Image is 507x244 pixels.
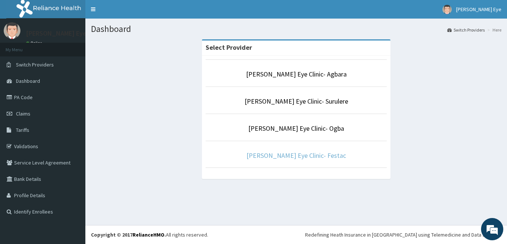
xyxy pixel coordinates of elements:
img: User Image [4,22,20,39]
a: [PERSON_NAME] Eye Clinic- Surulere [245,97,348,105]
a: [PERSON_NAME] Eye Clinic- Ogba [248,124,344,133]
span: Dashboard [16,78,40,84]
h1: Dashboard [91,24,501,34]
li: Here [485,27,501,33]
span: Switch Providers [16,61,54,68]
a: [PERSON_NAME] Eye Clinic- Festac [246,151,346,160]
strong: Select Provider [206,43,252,52]
img: User Image [442,5,452,14]
span: Tariffs [16,127,29,133]
footer: All rights reserved. [85,225,507,244]
div: Redefining Heath Insurance in [GEOGRAPHIC_DATA] using Telemedicine and Data Science! [305,231,501,238]
a: [PERSON_NAME] Eye Clinic- Agbara [246,70,347,78]
p: [PERSON_NAME] Eye [26,30,86,37]
a: RelianceHMO [133,231,164,238]
strong: Copyright © 2017 . [91,231,166,238]
span: [PERSON_NAME] Eye [456,6,501,13]
a: Online [26,40,44,46]
a: Switch Providers [447,27,485,33]
span: Claims [16,110,30,117]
